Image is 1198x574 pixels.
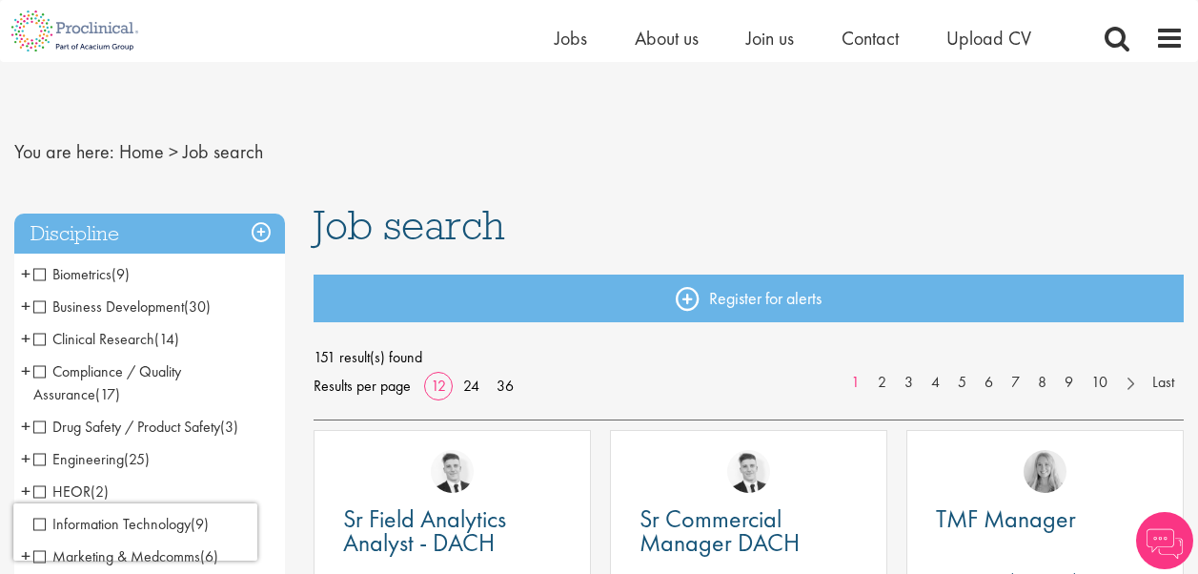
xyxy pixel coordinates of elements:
[1028,372,1056,394] a: 8
[842,26,899,51] a: Contact
[33,264,130,284] span: Biometrics
[154,329,179,349] span: (14)
[842,372,869,394] a: 1
[124,449,150,469] span: (25)
[343,507,561,555] a: Sr Field Analytics Analyst - DACH
[21,324,30,353] span: +
[119,139,164,164] a: breadcrumb link
[220,417,238,437] span: (3)
[112,264,130,284] span: (9)
[33,482,109,502] span: HEOR
[169,139,178,164] span: >
[33,264,112,284] span: Biometrics
[868,372,896,394] a: 2
[33,297,211,317] span: Business Development
[431,450,474,493] img: Nicolas Daniel
[1082,372,1117,394] a: 10
[314,372,411,400] span: Results per page
[21,292,30,320] span: +
[33,329,179,349] span: Clinical Research
[746,26,794,51] a: Join us
[555,26,587,51] a: Jobs
[314,275,1184,322] a: Register for alerts
[13,503,257,561] iframe: reCAPTCHA
[21,412,30,441] span: +
[922,372,949,394] a: 4
[936,507,1154,531] a: TMF Manager
[1055,372,1083,394] a: 9
[727,450,770,493] img: Nicolas Daniel
[314,343,1184,372] span: 151 result(s) found
[91,482,109,502] span: (2)
[183,139,263,164] span: Job search
[14,139,114,164] span: You are here:
[635,26,699,51] a: About us
[33,417,220,437] span: Drug Safety / Product Safety
[948,372,976,394] a: 5
[21,444,30,473] span: +
[21,357,30,385] span: +
[33,482,91,502] span: HEOR
[343,502,506,559] span: Sr Field Analytics Analyst - DACH
[21,259,30,288] span: +
[640,507,858,555] a: Sr Commercial Manager DACH
[1024,450,1066,493] img: Shannon Briggs
[33,361,181,404] span: Compliance / Quality Assurance
[33,297,184,317] span: Business Development
[1002,372,1029,394] a: 7
[424,376,453,396] a: 12
[21,477,30,505] span: +
[314,199,505,251] span: Job search
[33,417,238,437] span: Drug Safety / Product Safety
[457,376,486,396] a: 24
[184,297,211,317] span: (30)
[1136,512,1193,569] img: Chatbot
[14,214,285,255] h3: Discipline
[640,502,800,559] span: Sr Commercial Manager DACH
[490,376,520,396] a: 36
[95,384,120,404] span: (17)
[975,372,1003,394] a: 6
[1143,372,1184,394] a: Last
[33,329,154,349] span: Clinical Research
[33,449,150,469] span: Engineering
[33,449,124,469] span: Engineering
[895,372,923,394] a: 3
[946,26,1031,51] a: Upload CV
[936,502,1076,535] span: TMF Manager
